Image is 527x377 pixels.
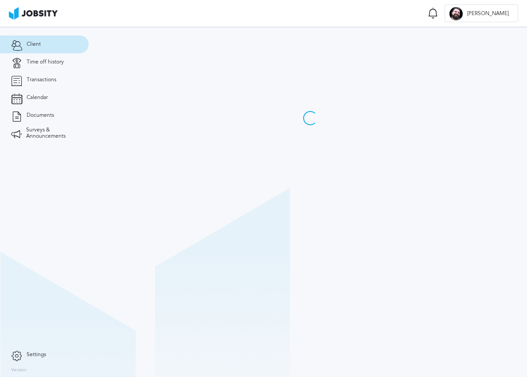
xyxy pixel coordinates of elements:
[27,112,54,119] span: Documents
[27,77,56,83] span: Transactions
[463,11,513,17] span: [PERSON_NAME]
[27,41,41,48] span: Client
[27,352,46,358] span: Settings
[27,95,48,101] span: Calendar
[11,368,27,373] label: Version:
[26,127,78,139] span: Surveys & Announcements
[27,59,64,65] span: Time off history
[445,4,518,22] button: L[PERSON_NAME]
[9,7,58,20] img: ab4bad089aa723f57921c736e9817d99.png
[449,7,463,20] div: L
